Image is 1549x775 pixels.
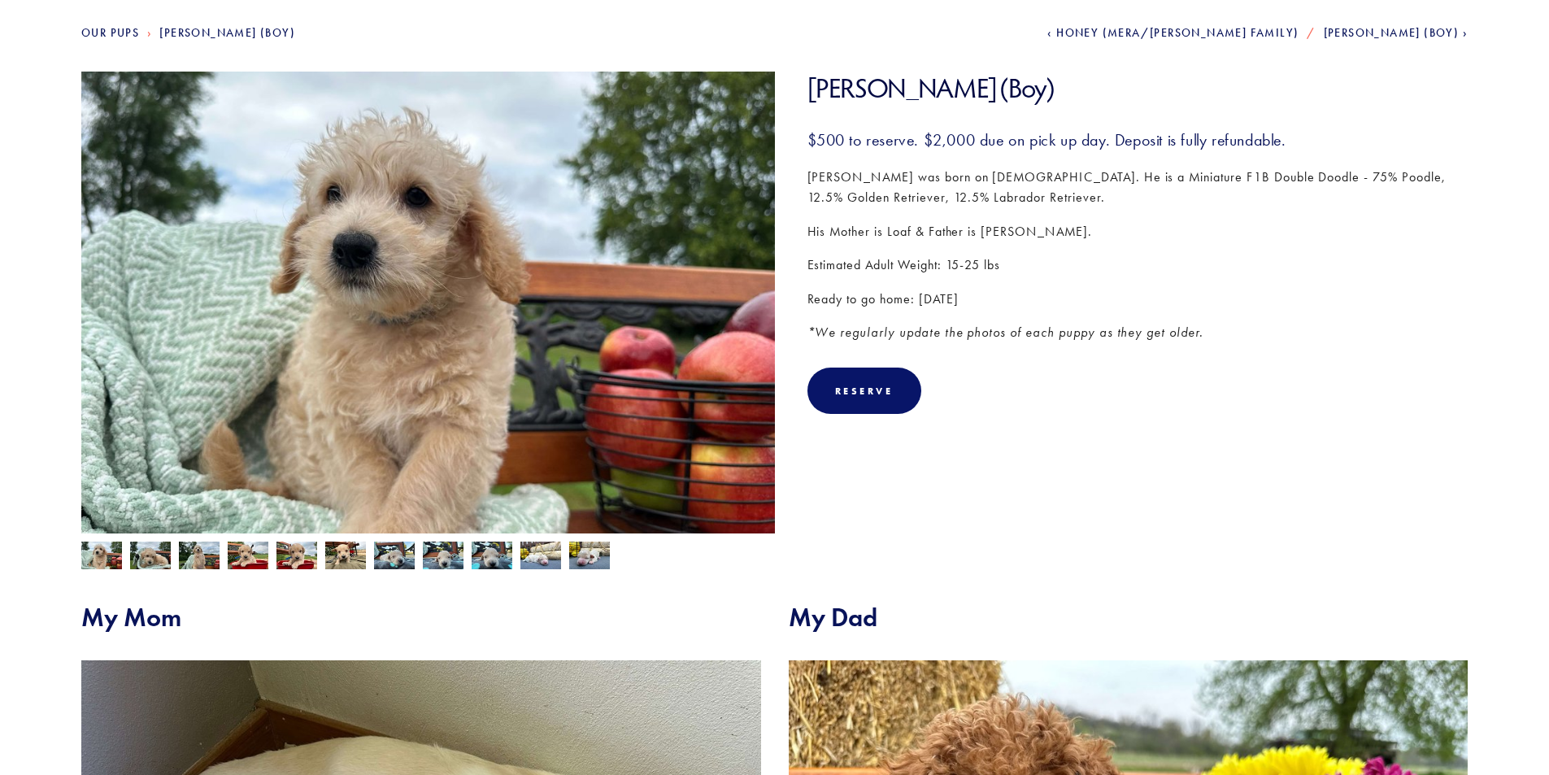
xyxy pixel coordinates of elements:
h2: My Mom [81,602,761,633]
img: Hayden 7.jpg [228,542,268,573]
img: Hayden 2.jpg [520,540,561,571]
span: [PERSON_NAME] (Boy) [1324,26,1460,40]
p: His Mother is Loaf & Father is [PERSON_NAME]. [807,221,1469,242]
a: Our Pups [81,26,139,40]
a: [PERSON_NAME] (Boy) [1324,26,1468,40]
span: Honey (Mera/[PERSON_NAME] Family) [1056,26,1299,40]
p: Estimated Adult Weight: 15-25 lbs [807,255,1469,276]
img: Hayden 10.jpg [81,542,122,573]
img: Hayden 3.jpg [374,540,415,571]
h3: $500 to reserve. $2,000 due on pick up day. Deposit is fully refundable. [807,129,1469,150]
div: Reserve [807,368,921,414]
img: Hayden 11.jpg [130,540,171,571]
h2: My Dad [789,602,1469,633]
img: Hayden 8.jpg [325,542,366,573]
a: [PERSON_NAME] (Boy) [159,26,295,40]
img: Hayden 10.jpg [81,72,775,592]
em: *We regularly update the photos of each puppy as they get older. [807,324,1203,340]
img: Hayden 1.jpg [569,540,610,571]
p: Ready to go home: [DATE] [807,289,1469,310]
img: Hayden 4.jpg [423,540,463,571]
a: Honey (Mera/[PERSON_NAME] Family) [1047,26,1299,40]
h1: [PERSON_NAME] (Boy) [807,72,1469,105]
div: Reserve [835,385,894,397]
img: Hayden 5.jpg [472,540,512,571]
p: [PERSON_NAME] was born on [DEMOGRAPHIC_DATA]. He is a Miniature F1B Double Doodle - 75% Poodle, 1... [807,167,1469,208]
img: Hayden 6.jpg [276,542,317,573]
img: Hayden 9.jpg [179,542,220,573]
